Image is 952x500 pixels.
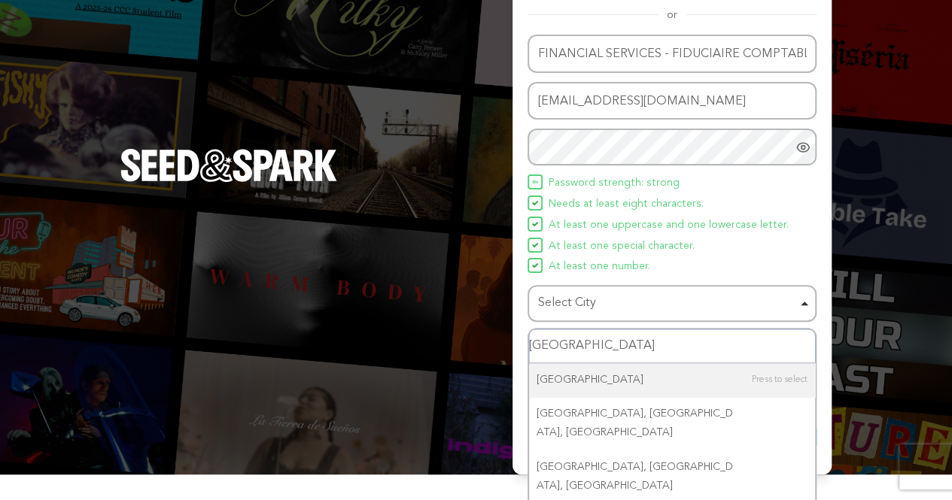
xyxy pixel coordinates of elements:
img: Seed&Spark Icon [532,179,538,185]
span: At least one special character. [549,238,695,256]
img: Seed&Spark Icon [532,242,538,248]
img: Seed&Spark Icon [532,200,538,206]
span: At least one number. [549,258,650,276]
span: Password strength: strong [549,174,680,192]
input: Name [528,35,817,73]
a: Show password as plain text. Warning: this will display your password on the screen. [795,140,811,155]
input: Select City [529,329,815,363]
div: Select City [538,292,797,314]
img: Seed&Spark Icon [532,221,538,227]
img: Seed&Spark Icon [532,262,538,268]
span: Needs at least eight characters. [549,195,704,214]
img: Seed&Spark Logo [120,149,337,182]
div: [GEOGRAPHIC_DATA] [529,363,815,397]
a: Seed&Spark Homepage [120,149,337,212]
div: [GEOGRAPHIC_DATA], [GEOGRAPHIC_DATA], [GEOGRAPHIC_DATA] [529,397,815,450]
span: or [658,8,686,23]
input: Email address [528,82,817,120]
span: At least one uppercase and one lowercase letter. [549,217,789,235]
